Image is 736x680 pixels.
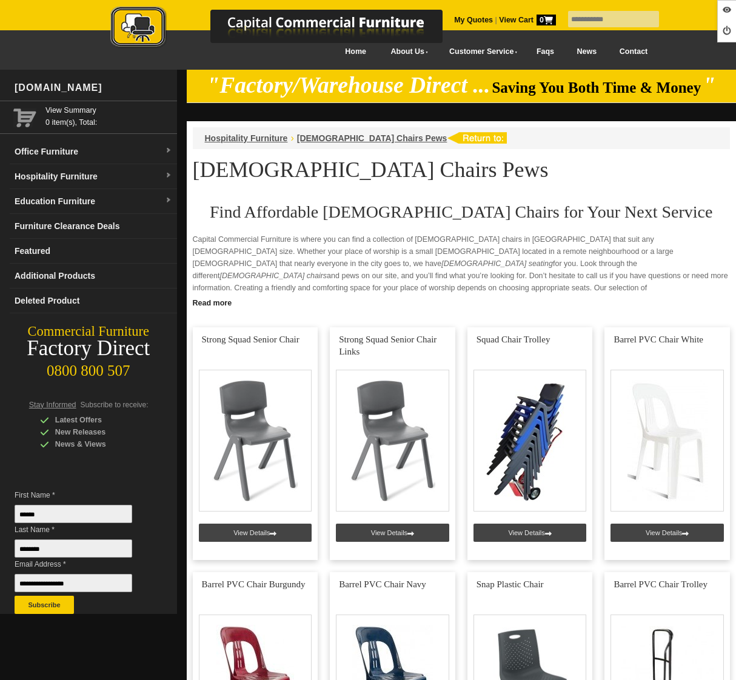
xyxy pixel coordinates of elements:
[703,73,715,98] em: "
[207,73,490,98] em: "Factory/Warehouse Direct ...
[15,505,132,523] input: First Name *
[10,70,177,106] div: [DOMAIN_NAME]
[15,558,147,570] span: Email Address *
[81,401,149,409] span: Subscribe to receive:
[193,233,731,318] p: Capital Commercial Furniture is where you can find a collection of [DEMOGRAPHIC_DATA] chairs in [...
[10,214,177,239] a: Furniture Clearance Deals
[608,38,659,65] a: Contact
[566,38,608,65] a: News
[15,524,147,536] span: Last Name *
[45,104,172,116] a: View Summary
[525,38,566,65] a: Faqs
[15,489,147,501] span: First Name *
[15,596,74,614] button: Subscribe
[10,189,177,214] a: Education Furnituredropdown
[497,16,556,24] a: View Cart0
[499,16,556,24] strong: View Cart
[29,401,76,409] span: Stay Informed
[10,239,177,264] a: Featured
[537,15,556,25] span: 0
[219,272,327,280] em: [DEMOGRAPHIC_DATA] chairs
[15,574,132,592] input: Email Address *
[10,264,177,288] a: Additional Products
[10,164,177,189] a: Hospitality Furnituredropdown
[77,6,501,50] img: Capital Commercial Furniture Logo
[165,147,172,155] img: dropdown
[40,414,155,426] div: Latest Offers
[290,132,293,144] li: ›
[40,438,155,450] div: News & Views
[205,133,288,143] a: Hospitality Furniture
[441,259,553,268] em: [DEMOGRAPHIC_DATA] seating
[165,172,172,179] img: dropdown
[193,158,731,181] h1: [DEMOGRAPHIC_DATA] Chairs Pews
[45,104,172,127] span: 0 item(s), Total:
[193,203,731,221] h2: Find Affordable [DEMOGRAPHIC_DATA] Chairs for Your Next Service
[15,539,132,558] input: Last Name *
[492,79,701,96] span: Saving You Both Time & Money
[77,6,501,54] a: Capital Commercial Furniture Logo
[447,132,507,144] img: return to
[10,139,177,164] a: Office Furnituredropdown
[10,288,177,313] a: Deleted Product
[165,197,172,204] img: dropdown
[297,133,447,143] a: [DEMOGRAPHIC_DATA] Chairs Pews
[40,426,155,438] div: New Releases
